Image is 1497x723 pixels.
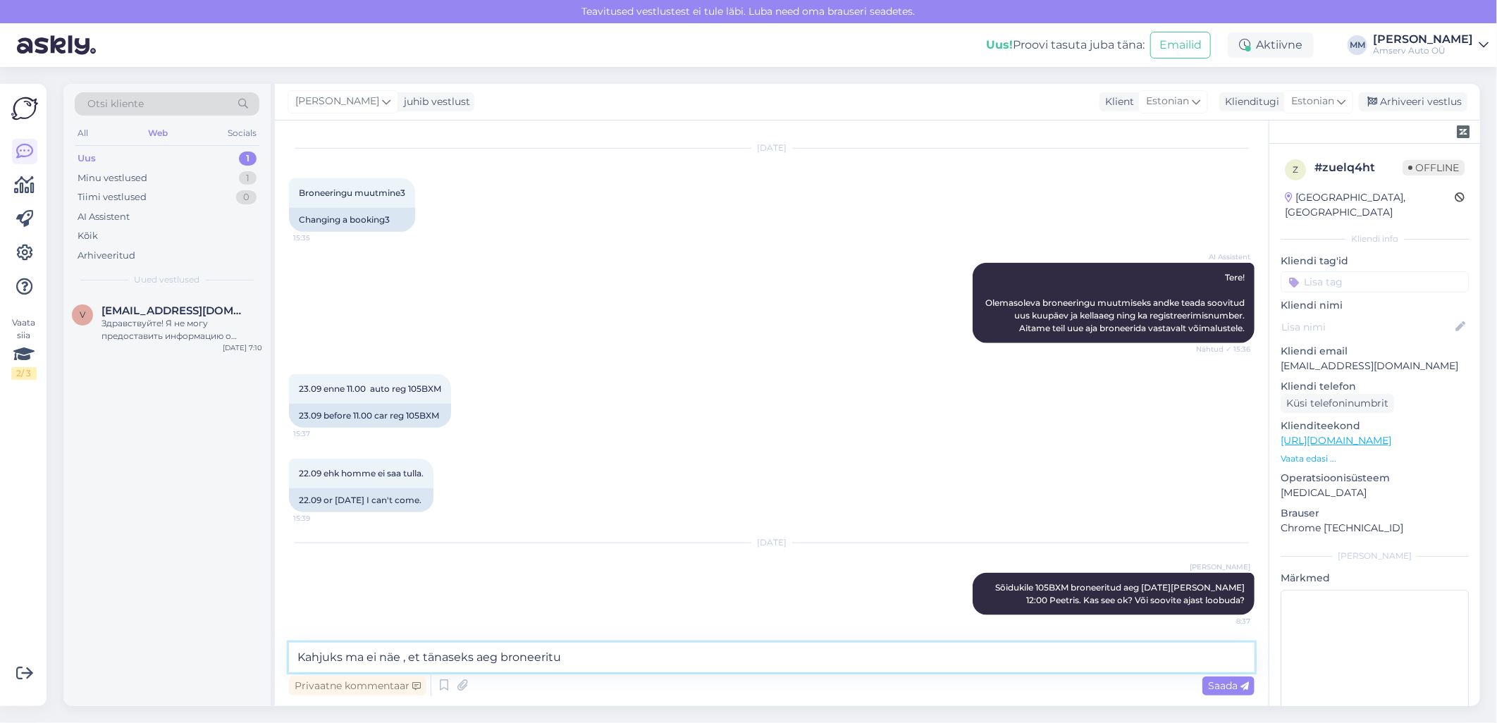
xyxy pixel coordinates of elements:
div: [GEOGRAPHIC_DATA], [GEOGRAPHIC_DATA] [1285,190,1455,220]
span: Saada [1208,679,1249,692]
div: All [75,124,91,142]
div: 23.09 before 11.00 car reg 105BXM [289,404,451,428]
span: Vadimglotov8080@gmail.com [101,304,248,317]
b: Uus! [986,38,1013,51]
p: Märkmed [1281,571,1469,586]
p: Kliendi email [1281,344,1469,359]
span: V [80,309,85,320]
div: Minu vestlused [78,171,147,185]
p: Operatsioonisüsteem [1281,471,1469,486]
img: Askly Logo [11,95,38,122]
div: Amserv Auto OÜ [1373,45,1473,56]
span: 22.09 ehk homme ei saa tulla. [299,468,424,478]
div: Changing a booking3 [289,208,415,232]
img: zendesk [1457,125,1470,138]
div: [DATE] [289,142,1255,154]
span: [PERSON_NAME] [1190,562,1250,572]
p: Kliendi nimi [1281,298,1469,313]
div: Privaatne kommentaar [289,676,426,696]
span: [PERSON_NAME] [295,94,379,109]
a: [URL][DOMAIN_NAME] [1281,434,1391,447]
p: Brauser [1281,506,1469,521]
div: Web [145,124,171,142]
span: 23.09 enne 11.00 auto reg 105BXM [299,383,441,394]
p: Klienditeekond [1281,419,1469,433]
button: Emailid [1150,32,1211,58]
div: Arhiveeri vestlus [1359,92,1467,111]
div: Kõik [78,229,98,243]
span: Estonian [1146,94,1189,109]
div: Küsi telefoninumbrit [1281,394,1394,413]
p: Kliendi telefon [1281,379,1469,394]
div: 2 / 3 [11,367,37,380]
span: Tere! Olemasoleva broneeringu muutmiseks andke teada soovitud uus kuupäev ja kellaaeg ning ka reg... [985,272,1247,333]
div: Vaata siia [11,316,37,380]
span: 15:35 [293,233,346,243]
textarea: Kahjuks ma ei näe , et tänaseks aeg broneeritu [289,643,1255,672]
div: [PERSON_NAME] [1373,34,1473,45]
div: Aktiivne [1228,32,1314,58]
div: Klient [1099,94,1134,109]
div: Socials [225,124,259,142]
div: AI Assistent [78,210,130,224]
div: MM [1348,35,1367,55]
div: 22.09 or [DATE] I can't come. [289,488,433,512]
p: [EMAIL_ADDRESS][DOMAIN_NAME] [1281,359,1469,373]
span: Broneeringu muutmine3 [299,187,405,198]
p: Chrome [TECHNICAL_ID] [1281,521,1469,536]
span: Uued vestlused [135,273,200,286]
span: 15:37 [293,428,346,439]
input: Lisa tag [1281,271,1469,292]
div: Klienditugi [1219,94,1279,109]
div: Proovi tasuta juba täna: [986,37,1145,54]
span: AI Assistent [1197,252,1250,262]
div: [PERSON_NAME] [1281,550,1469,562]
span: 8:37 [1197,616,1250,626]
div: juhib vestlust [398,94,470,109]
span: Nähtud ✓ 15:36 [1196,344,1250,354]
div: 1 [239,152,257,166]
p: [MEDICAL_DATA] [1281,486,1469,500]
div: [DATE] [289,536,1255,549]
span: z [1293,164,1298,175]
div: Tiimi vestlused [78,190,147,204]
span: Estonian [1291,94,1334,109]
span: 15:39 [293,513,346,524]
div: Arhiveeritud [78,249,135,263]
p: Kliendi tag'id [1281,254,1469,268]
div: 1 [239,171,257,185]
div: Kliendi info [1281,233,1469,245]
div: Uus [78,152,96,166]
a: [PERSON_NAME]Amserv Auto OÜ [1373,34,1489,56]
span: Sõidukile 105BXM broneeritud aeg [DATE][PERSON_NAME] 12:00 Peetris. Kas see ok? Või soovite ajast... [995,582,1247,605]
p: Vaata edasi ... [1281,452,1469,465]
div: # zuelq4ht [1314,159,1403,176]
div: [DATE] 7:10 [223,342,262,353]
input: Lisa nimi [1281,319,1453,335]
span: Otsi kliente [87,97,144,111]
div: 0 [236,190,257,204]
span: Offline [1403,160,1465,175]
div: Здравствуйте! Я не могу предоставить информацию о наличии конкретных автомобилей в наших представ... [101,317,262,342]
